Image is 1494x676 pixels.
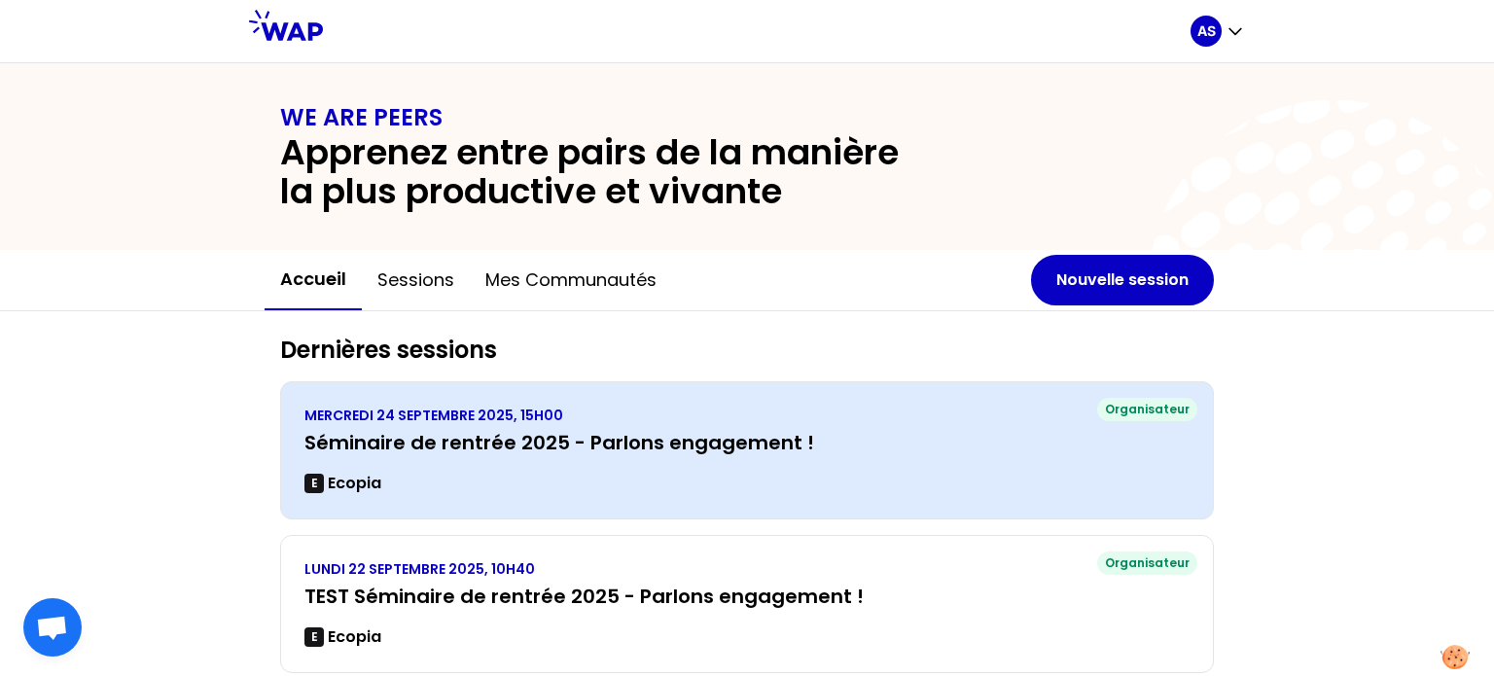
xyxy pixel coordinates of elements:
[304,559,1190,649] a: LUNDI 22 SEPTEMBRE 2025, 10H40TEST Séminaire de rentrée 2025 - Parlons engagement !EEcopia
[1097,551,1197,575] div: Organisateur
[280,133,934,211] h2: Apprenez entre pairs de la manière la plus productive et vivante
[304,583,1190,610] h3: TEST Séminaire de rentrée 2025 - Parlons engagement !
[1197,21,1216,41] p: AS
[328,625,381,649] p: Ecopia
[280,102,1214,133] h1: WE ARE PEERS
[265,250,362,310] button: Accueil
[280,335,1214,366] h2: Dernières sessions
[304,559,1190,579] p: LUNDI 22 SEPTEMBRE 2025, 10H40
[1031,255,1214,305] button: Nouvelle session
[328,472,381,495] p: Ecopia
[304,406,1190,495] a: MERCREDI 24 SEPTEMBRE 2025, 15H00Séminaire de rentrée 2025 - Parlons engagement !EEcopia
[1097,398,1197,421] div: Organisateur
[23,598,82,657] div: Ouvrir le chat
[470,251,672,309] button: Mes communautés
[311,629,318,645] p: E
[362,251,470,309] button: Sessions
[1191,16,1245,47] button: AS
[304,429,1190,456] h3: Séminaire de rentrée 2025 - Parlons engagement !
[304,406,1190,425] p: MERCREDI 24 SEPTEMBRE 2025, 15H00
[311,476,318,491] p: E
